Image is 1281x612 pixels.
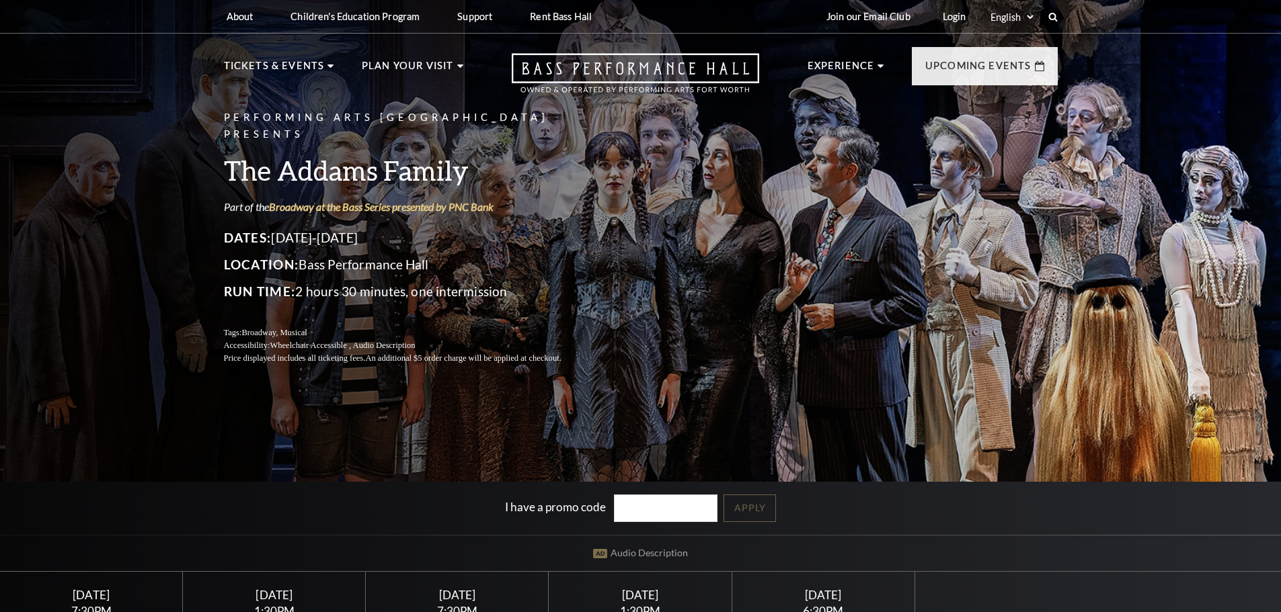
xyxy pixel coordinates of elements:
p: Rent Bass Hall [530,11,592,22]
div: [DATE] [16,588,167,602]
a: Broadway at the Bass Series presented by PNC Bank [269,200,494,213]
p: Tags: [224,326,594,339]
p: Tickets & Events [224,58,325,82]
p: Part of the [224,200,594,214]
span: Wheelchair Accessible , Audio Description [270,341,415,350]
p: Support [457,11,492,22]
p: About [227,11,254,22]
div: [DATE] [382,588,533,602]
span: An additional $5 order charge will be applied at checkout. [365,353,561,363]
p: [DATE]-[DATE] [224,227,594,249]
p: 2 hours 30 minutes, one intermission [224,281,594,302]
p: Accessibility: [224,339,594,352]
p: Upcoming Events [925,58,1032,82]
div: [DATE] [565,588,715,602]
span: Location: [224,257,299,272]
span: Dates: [224,230,272,245]
div: [DATE] [748,588,898,602]
div: [DATE] [199,588,350,602]
h3: The Addams Family [224,153,594,187]
p: Price displayed includes all ticketing fees. [224,352,594,365]
label: I have a promo code [505,500,606,514]
span: Run Time: [224,283,296,299]
p: Performing Arts [GEOGRAPHIC_DATA] Presents [224,110,594,143]
span: Broadway, Musical [241,328,307,337]
p: Experience [808,58,875,82]
p: Children's Education Program [290,11,420,22]
select: Select: [988,11,1036,24]
p: Plan Your Visit [362,58,454,82]
p: Bass Performance Hall [224,254,594,275]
